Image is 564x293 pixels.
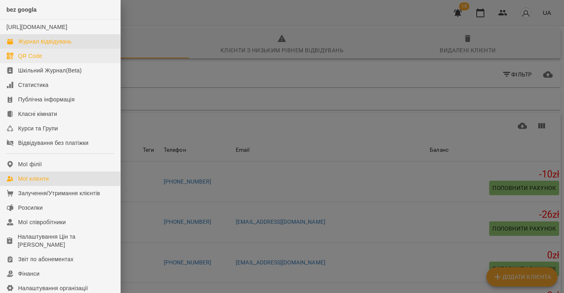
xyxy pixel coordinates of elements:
div: Мої співробітники [18,218,66,226]
div: Налаштування організації [18,284,88,292]
div: Класні кімнати [18,110,57,118]
div: Мої філії [18,160,42,168]
div: Статистика [18,81,49,89]
div: QR Code [18,52,42,60]
div: Розсилки [18,204,43,212]
a: [URL][DOMAIN_NAME] [6,24,67,30]
div: Залучення/Утримання клієнтів [18,189,100,197]
div: Звіт по абонементах [18,255,74,263]
span: bez googla [6,6,37,13]
div: Фінанси [18,270,39,278]
div: Мої клієнти [18,175,49,183]
div: Налаштування Цін та [PERSON_NAME] [18,233,114,249]
div: Публічна інформація [18,95,74,103]
div: Журнал відвідувань [18,37,72,45]
div: Шкільний Журнал(Beta) [18,66,82,74]
div: Курси та Групи [18,124,58,132]
div: Відвідування без платіжки [18,139,89,147]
